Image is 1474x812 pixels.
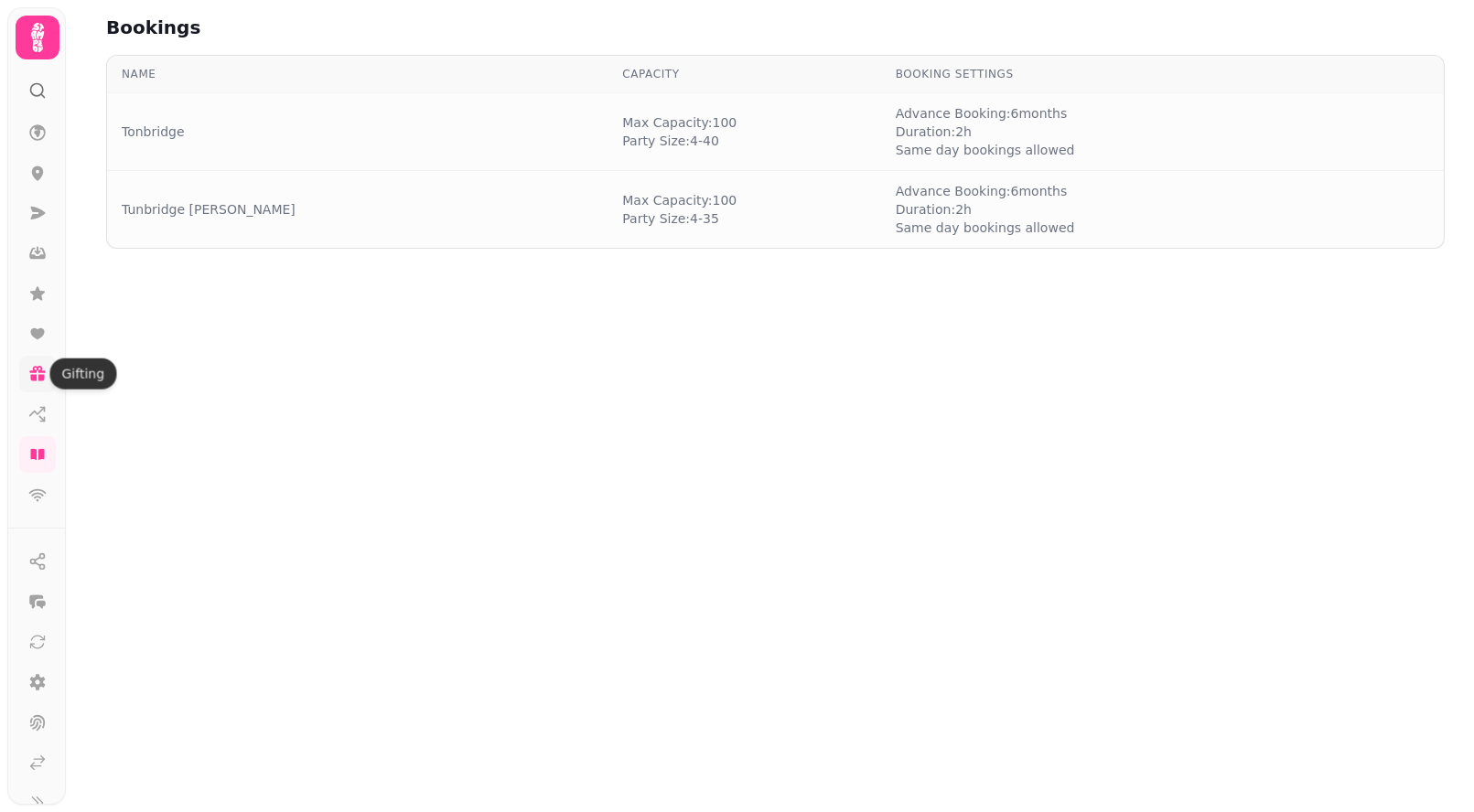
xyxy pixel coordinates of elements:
[896,200,1075,219] span: Duration: 2 h
[896,104,1075,123] span: Advance Booking: 6 months
[622,67,866,81] div: Capacity
[106,15,457,40] h2: Bookings
[49,358,116,390] div: Gifting
[896,123,1075,141] span: Duration: 2 h
[896,141,1075,159] span: Same day bookings allowed
[622,113,737,132] span: Max Capacity: 100
[896,182,1075,200] span: Advance Booking: 6 months
[622,191,737,209] span: Max Capacity: 100
[622,209,737,228] span: Party Size: 4 - 35
[122,200,296,219] a: Tunbridge [PERSON_NAME]
[896,219,1075,237] span: Same day bookings allowed
[122,123,185,141] a: Tonbridge
[622,132,737,150] span: Party Size: 4 - 40
[896,67,1263,81] div: Booking Settings
[122,67,593,81] div: Name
